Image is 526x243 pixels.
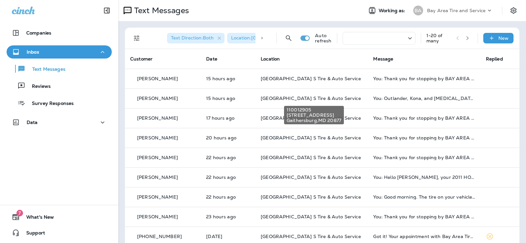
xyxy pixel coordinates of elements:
[373,234,475,239] div: Got it! Your appointment with Bay Area Tire & Service - Gaithersburg is booked for September 2nd,...
[373,155,475,160] div: You: Thank you for stopping by BAY AREA Point S Tire & Auto Service! If you're happy with the ser...
[7,226,112,239] button: Support
[167,33,225,43] div: Text Direction:Both
[137,76,178,81] p: [PERSON_NAME]
[137,155,178,160] p: [PERSON_NAME]
[206,76,250,81] p: Sep 2, 2025 05:26 PM
[427,8,486,13] p: Bay Area Tire and Service
[373,76,475,81] div: You: Thank you for stopping by BAY AREA Point S Tire & Auto Service! If you're happy with the ser...
[373,175,475,180] div: You: Hello Carlos, your 2011 HONDA CR-V is due for an oil change. Come into BAY AREA Point S Tire...
[373,115,475,121] div: You: Thank you for stopping by BAY AREA Point S Tire & Auto Service! If you're happy with the ser...
[27,120,38,125] p: Data
[261,194,361,200] span: [GEOGRAPHIC_DATA] S Tire & Auto Service
[373,96,475,101] div: You: Outlander, Kona, and Sonata are done, Compass getting tires tomorrow! See you in the am!
[137,115,178,121] p: [PERSON_NAME]
[137,214,178,219] p: [PERSON_NAME]
[131,6,189,15] p: Text Messages
[373,194,475,200] div: You: Good morning. The tire on your vehicle is not repairable. Will need a new tire. The rest of ...
[7,96,112,110] button: Survey Responses
[287,112,341,118] span: [STREET_ADDRESS]
[7,116,112,129] button: Data
[137,96,178,101] p: [PERSON_NAME]
[206,234,250,239] p: Sep 2, 2025 08:42 AM
[373,56,393,62] span: Message
[7,26,112,39] button: Companies
[373,214,475,219] div: You: Thank you for stopping by BAY AREA Point S Tire & Auto Service! If you're happy with the ser...
[16,210,23,216] span: 7
[20,230,45,238] span: Support
[26,30,51,36] p: Companies
[287,107,341,112] span: 110012905
[261,174,361,180] span: [GEOGRAPHIC_DATA] S Tire & Auto Service
[498,36,509,41] p: New
[7,62,112,76] button: Text Messages
[231,35,349,41] span: Location : [GEOGRAPHIC_DATA] S Tire & Auto Service
[206,155,250,160] p: Sep 2, 2025 10:26 AM
[287,118,341,123] span: Gaithersburg , MD 20877
[26,66,65,73] p: Text Messages
[130,56,153,62] span: Customer
[261,95,361,101] span: [GEOGRAPHIC_DATA] S Tire & Auto Service
[206,115,250,121] p: Sep 2, 2025 03:26 PM
[206,175,250,180] p: Sep 2, 2025 10:04 AM
[508,5,519,16] button: Settings
[379,8,407,13] span: Working as:
[130,32,143,45] button: Filters
[137,135,178,140] p: [PERSON_NAME]
[206,56,217,62] span: Date
[261,56,280,62] span: Location
[25,101,74,107] p: Survey Responses
[20,214,54,222] span: What's New
[27,49,39,55] p: Inbox
[261,76,361,82] span: [GEOGRAPHIC_DATA] S Tire & Auto Service
[137,194,178,200] p: [PERSON_NAME]
[7,45,112,59] button: Inbox
[206,96,250,101] p: Sep 2, 2025 05:12 PM
[25,84,51,90] p: Reviews
[261,155,361,160] span: [GEOGRAPHIC_DATA] S Tire & Auto Service
[98,4,116,17] button: Collapse Sidebar
[206,194,250,200] p: Sep 2, 2025 09:55 AM
[261,115,361,121] span: [GEOGRAPHIC_DATA] S Tire & Auto Service
[137,175,178,180] p: [PERSON_NAME]
[206,214,250,219] p: Sep 2, 2025 09:26 AM
[261,214,361,220] span: [GEOGRAPHIC_DATA] S Tire & Auto Service
[282,32,295,45] button: Search Messages
[261,233,361,239] span: [GEOGRAPHIC_DATA] S Tire & Auto Service
[373,135,475,140] div: You: Thank you for stopping by BAY AREA Point S Tire & Auto Service! If you're happy with the ser...
[7,210,112,224] button: 7What's New
[171,35,214,41] span: Text Direction : Both
[137,234,182,239] p: [PHONE_NUMBER]
[261,135,361,141] span: [GEOGRAPHIC_DATA] S Tire & Auto Service
[486,56,503,62] span: Replied
[206,135,250,140] p: Sep 2, 2025 12:28 PM
[7,79,112,93] button: Reviews
[315,33,331,43] p: Auto refresh
[227,33,346,43] div: Location:[GEOGRAPHIC_DATA] S Tire & Auto Service
[413,6,423,15] div: BA
[426,33,451,43] div: 1 - 20 of many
